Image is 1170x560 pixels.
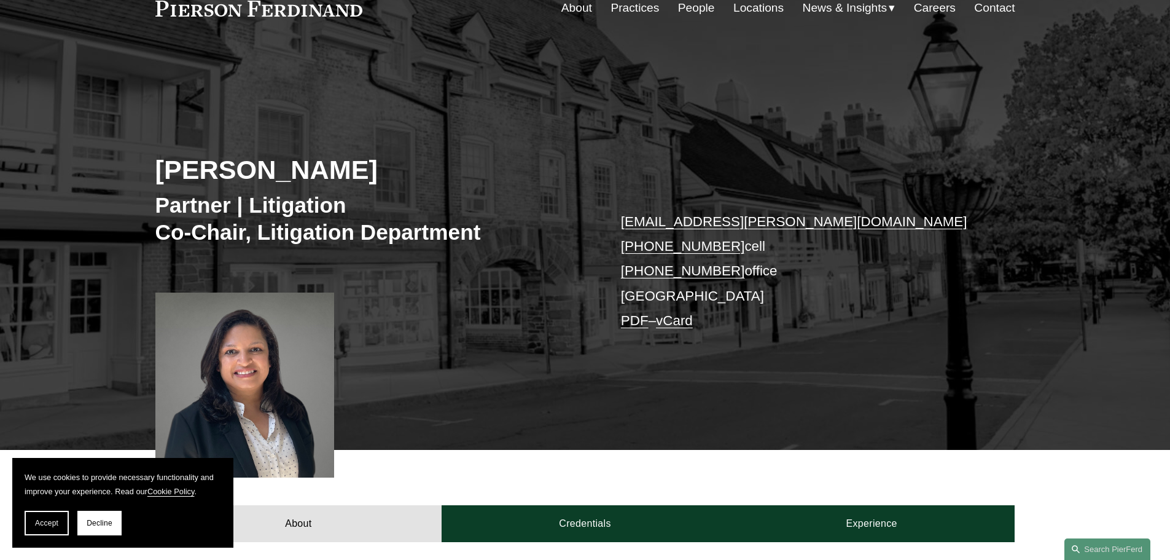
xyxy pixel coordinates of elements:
h3: Partner | Litigation Co-Chair, Litigation Department [155,192,585,245]
a: PDF [621,313,649,328]
a: Experience [728,505,1015,542]
a: vCard [656,313,693,328]
a: Cookie Policy [147,487,195,496]
span: Decline [87,519,112,527]
p: cell office [GEOGRAPHIC_DATA] – [621,210,979,334]
a: About [155,505,442,542]
a: [PHONE_NUMBER] [621,239,745,254]
p: We use cookies to provide necessary functionality and improve your experience. Read our . [25,470,221,499]
h2: [PERSON_NAME] [155,154,585,186]
a: [PHONE_NUMBER] [621,263,745,278]
button: Decline [77,511,122,535]
a: [EMAIL_ADDRESS][PERSON_NAME][DOMAIN_NAME] [621,214,967,229]
a: Credentials [442,505,728,542]
button: Accept [25,511,69,535]
span: Accept [35,519,58,527]
a: Search this site [1064,538,1150,560]
section: Cookie banner [12,458,233,548]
